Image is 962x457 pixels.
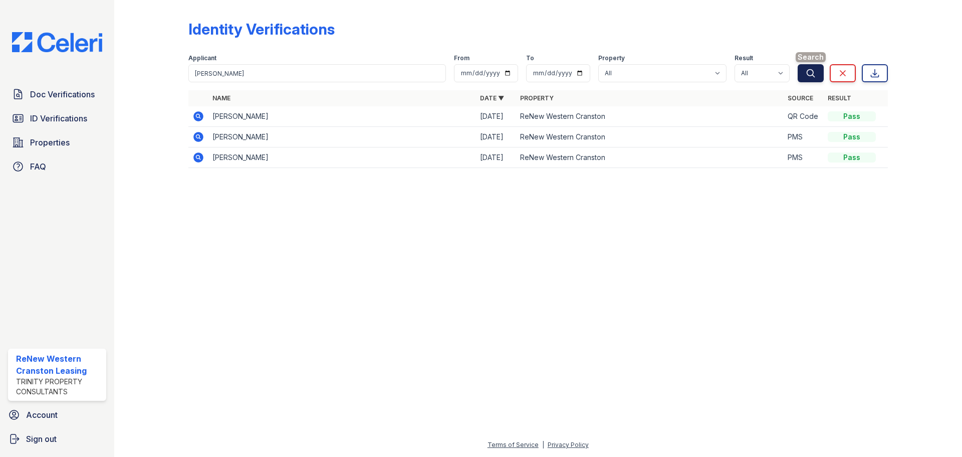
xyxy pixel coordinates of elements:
td: [DATE] [476,106,516,127]
span: Search [796,52,826,62]
a: Properties [8,132,106,153]
span: ID Verifications [30,112,87,124]
td: [PERSON_NAME] [208,106,476,127]
a: Name [212,94,230,102]
label: From [454,54,469,62]
label: Property [598,54,625,62]
a: Privacy Policy [548,441,589,448]
td: [DATE] [476,147,516,168]
a: Account [4,405,110,425]
a: Date ▼ [480,94,504,102]
label: Applicant [188,54,216,62]
div: | [542,441,544,448]
a: Source [788,94,813,102]
td: [PERSON_NAME] [208,147,476,168]
span: Properties [30,136,70,148]
div: Pass [828,111,876,121]
img: CE_Logo_Blue-a8612792a0a2168367f1c8372b55b34899dd931a85d93a1a3d3e32e68fde9ad4.png [4,32,110,52]
button: Search [798,64,824,82]
td: ReNew Western Cranston [516,106,784,127]
td: [DATE] [476,127,516,147]
label: To [526,54,534,62]
td: QR Code [784,106,824,127]
span: Account [26,409,58,421]
td: ReNew Western Cranston [516,127,784,147]
td: PMS [784,147,824,168]
div: Pass [828,132,876,142]
span: Doc Verifications [30,88,95,100]
a: FAQ [8,157,106,177]
a: Sign out [4,429,110,449]
a: Doc Verifications [8,84,106,104]
td: PMS [784,127,824,147]
td: ReNew Western Cranston [516,147,784,168]
a: Property [520,94,554,102]
td: [PERSON_NAME] [208,127,476,147]
span: FAQ [30,161,46,173]
div: Pass [828,153,876,163]
div: ReNew Western Cranston Leasing [16,353,102,377]
span: Sign out [26,433,57,445]
a: Result [828,94,851,102]
label: Result [735,54,753,62]
a: ID Verifications [8,108,106,128]
div: Identity Verifications [188,20,335,38]
input: Search by name or phone number [188,64,446,82]
div: Trinity Property Consultants [16,377,102,397]
a: Terms of Service [488,441,539,448]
